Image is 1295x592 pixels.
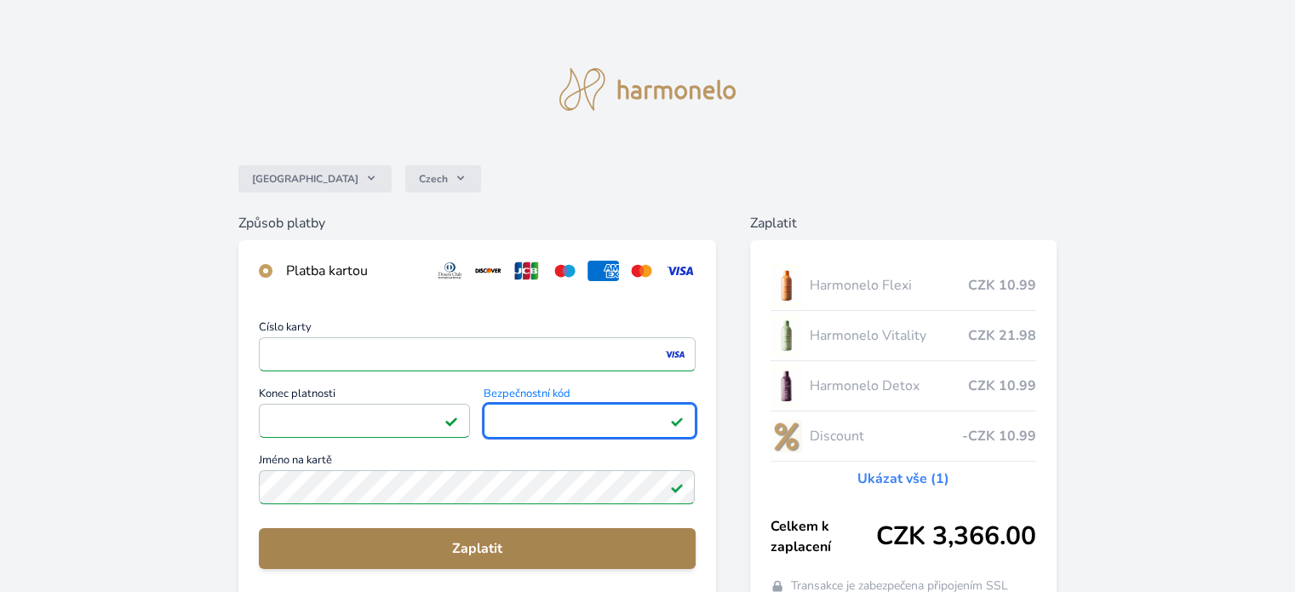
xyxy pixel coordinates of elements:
[259,528,695,569] button: Zaplatit
[771,314,803,357] img: CLEAN_VITALITY_se_stinem_x-lo.jpg
[968,325,1036,346] span: CZK 21.98
[419,172,448,186] span: Czech
[670,414,684,428] img: Platné pole
[750,213,1057,233] h6: Zaplatit
[626,261,657,281] img: mc.svg
[259,470,695,504] input: Jméno na kartěPlatné pole
[259,322,695,337] span: Číslo karty
[405,165,481,193] button: Czech
[968,376,1036,396] span: CZK 10.99
[484,388,695,404] span: Bezpečnostní kód
[876,521,1036,552] span: CZK 3,366.00
[559,68,736,111] img: logo.svg
[259,455,695,470] span: Jméno na kartě
[771,415,803,457] img: discount-lo.png
[266,409,462,433] iframe: Iframe pro datum vypršení platnosti
[238,165,392,193] button: [GEOGRAPHIC_DATA]
[968,275,1036,296] span: CZK 10.99
[491,409,687,433] iframe: Iframe pro bezpečnostní kód
[962,426,1036,446] span: -CZK 10.99
[771,264,803,307] img: CLEAN_FLEXI_se_stinem_x-hi_(1)-lo.jpg
[670,480,684,494] img: Platné pole
[238,213,715,233] h6: Způsob platby
[809,275,967,296] span: Harmonelo Flexi
[857,468,949,489] a: Ukázat vše (1)
[473,261,504,281] img: discover.svg
[511,261,542,281] img: jcb.svg
[444,414,458,428] img: Platné pole
[771,516,876,557] span: Celkem k zaplacení
[252,172,358,186] span: [GEOGRAPHIC_DATA]
[809,325,967,346] span: Harmonelo Vitality
[286,261,421,281] div: Platba kartou
[771,365,803,407] img: DETOX_se_stinem_x-lo.jpg
[809,426,961,446] span: Discount
[266,342,687,366] iframe: Iframe pro číslo karty
[434,261,466,281] img: diners.svg
[549,261,581,281] img: maestro.svg
[587,261,619,281] img: amex.svg
[809,376,967,396] span: Harmonelo Detox
[272,538,681,559] span: Zaplatit
[664,261,696,281] img: visa.svg
[663,347,686,362] img: visa
[259,388,470,404] span: Konec platnosti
